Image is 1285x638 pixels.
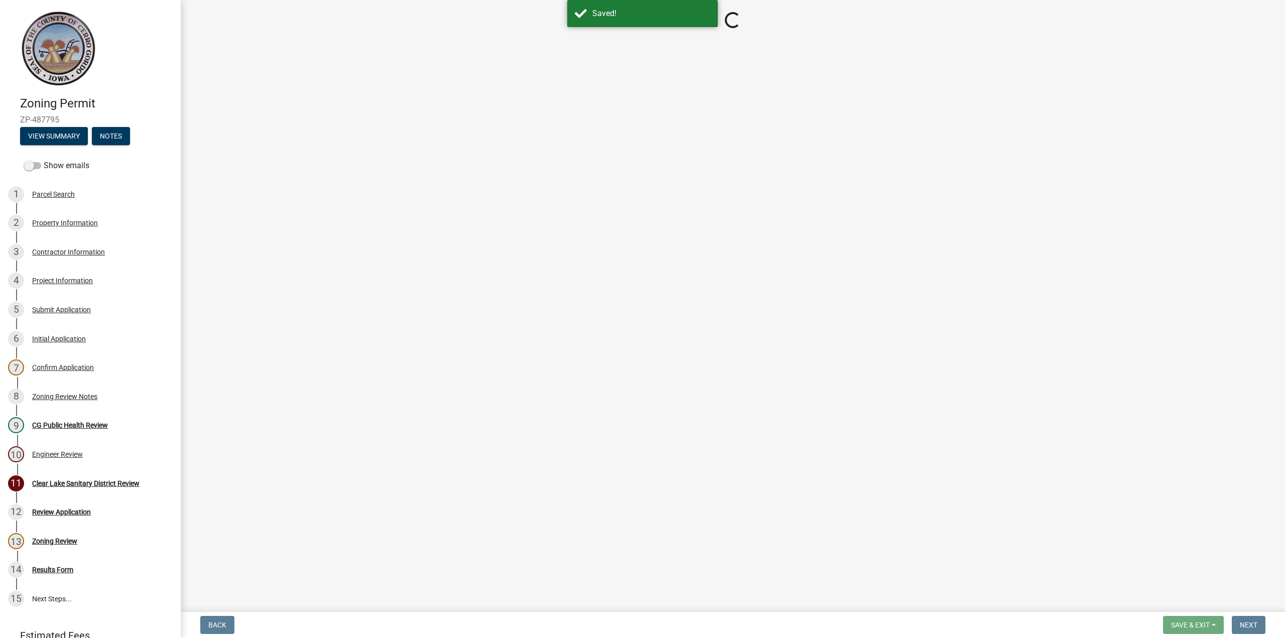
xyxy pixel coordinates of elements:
div: CG Public Health Review [32,422,108,429]
div: Zoning Review [32,538,77,545]
button: View Summary [20,127,88,145]
div: 8 [8,389,24,405]
span: Save & Exit [1171,621,1210,629]
div: 9 [8,417,24,433]
span: Back [208,621,226,629]
div: Engineer Review [32,451,83,458]
button: Next [1232,616,1265,634]
div: 5 [8,302,24,318]
span: ZP-487795 [20,115,161,124]
div: 13 [8,533,24,549]
div: Zoning Review Notes [32,393,97,400]
div: 11 [8,475,24,491]
div: 14 [8,562,24,578]
h4: Zoning Permit [20,96,173,111]
div: Property Information [32,219,98,226]
img: Cerro Gordo County, Iowa [20,11,96,86]
div: 1 [8,186,24,202]
div: 4 [8,273,24,289]
div: Confirm Application [32,364,94,371]
div: 15 [8,591,24,607]
div: 6 [8,331,24,347]
div: Review Application [32,508,91,516]
div: Initial Application [32,335,86,342]
button: Back [200,616,234,634]
div: Contractor Information [32,248,105,256]
div: Clear Lake Sanitary District Review [32,480,140,487]
label: Show emails [24,160,89,172]
div: 7 [8,359,24,375]
div: Saved! [592,8,710,20]
button: Notes [92,127,130,145]
div: Parcel Search [32,191,75,198]
div: Results Form [32,566,73,573]
div: 2 [8,215,24,231]
span: Next [1240,621,1257,629]
div: Submit Application [32,306,91,313]
div: 10 [8,446,24,462]
wm-modal-confirm: Notes [92,133,130,141]
div: 12 [8,504,24,520]
div: Project Information [32,277,93,284]
div: 3 [8,244,24,260]
button: Save & Exit [1163,616,1224,634]
wm-modal-confirm: Summary [20,133,88,141]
